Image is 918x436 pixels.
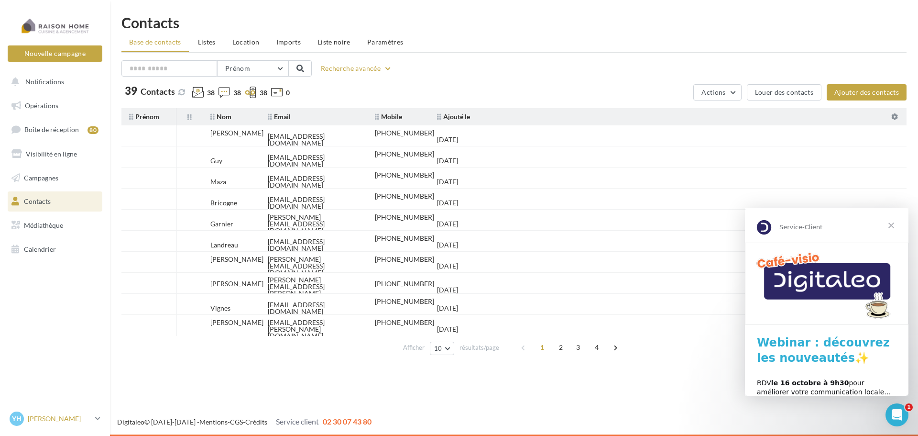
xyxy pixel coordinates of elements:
span: Notifications [25,78,64,86]
span: résultats/page [459,343,499,352]
a: YH [PERSON_NAME] [8,410,102,428]
iframe: Intercom live chat message [745,208,908,396]
div: [DATE] [437,287,458,293]
a: Opérations [6,96,104,116]
a: Boîte de réception80 [6,119,104,140]
span: Boîte de réception [24,125,79,134]
div: [PHONE_NUMBER] [375,298,434,305]
div: [PERSON_NAME][EMAIL_ADDRESS][PERSON_NAME][DOMAIN_NAME] [268,277,360,303]
span: 10 [434,345,442,352]
div: [PERSON_NAME] [210,130,263,136]
div: [DATE] [437,200,458,206]
div: [PERSON_NAME][EMAIL_ADDRESS][DOMAIN_NAME] [268,256,360,276]
div: [DATE] [437,157,458,164]
p: [PERSON_NAME] [28,414,91,424]
div: Bricogne [210,200,237,206]
div: [DATE] [437,136,458,143]
span: Campagnes [24,173,58,181]
button: Ajouter des contacts [827,84,907,101]
span: Calendrier [24,245,56,253]
div: Garnier [210,221,233,227]
span: Prénom [225,64,250,72]
button: Actions [693,84,741,101]
a: Campagnes [6,168,104,188]
div: [EMAIL_ADDRESS][DOMAIN_NAME] [268,238,360,252]
span: Email [268,112,291,121]
div: [PHONE_NUMBER] [375,256,434,263]
div: Vignes [210,305,230,312]
span: 1 [905,403,913,411]
span: 3 [570,340,586,355]
div: [PHONE_NUMBER] [375,130,434,136]
span: Afficher [403,343,425,352]
span: Actions [701,88,725,96]
span: Ajouté le [437,112,470,121]
button: Louer des contacts [747,84,821,101]
div: [PHONE_NUMBER] [375,151,434,157]
span: 1 [535,340,550,355]
div: Guy [210,157,222,164]
div: [PHONE_NUMBER] [375,319,434,326]
span: Médiathèque [24,221,63,229]
div: [DATE] [437,326,458,333]
div: [EMAIL_ADDRESS][PERSON_NAME][DOMAIN_NAME] [268,319,360,339]
a: Mentions [199,418,228,426]
div: [PHONE_NUMBER] [375,172,434,179]
span: 38 [207,88,215,98]
a: Crédits [245,418,267,426]
div: [PHONE_NUMBER] [375,235,434,242]
span: 38 [260,88,267,98]
button: 10 [430,342,454,355]
a: Visibilité en ligne [6,144,104,164]
span: Imports [276,38,301,46]
span: 38 [233,88,241,98]
span: Listes [198,38,216,46]
span: 4 [589,340,604,355]
div: [EMAIL_ADDRESS][DOMAIN_NAME] [268,302,360,315]
button: Notifications [6,72,100,92]
div: [PERSON_NAME][EMAIL_ADDRESS][DOMAIN_NAME] [268,214,360,234]
div: Landreau [210,242,238,248]
div: [PERSON_NAME] [210,256,263,263]
div: [PHONE_NUMBER] [375,193,434,200]
span: 39 [125,86,137,96]
span: 0 [286,88,290,98]
a: Digitaleo [117,418,144,426]
b: le 16 octobre à 9h30 [26,171,104,179]
span: Nom [210,112,231,121]
div: [DATE] [437,305,458,312]
span: Mobile [375,112,402,121]
a: Calendrier [6,239,104,259]
div: [DATE] [437,179,458,185]
div: [PERSON_NAME] [210,280,263,287]
span: Liste noire [317,38,350,46]
div: [EMAIL_ADDRESS][DOMAIN_NAME] [268,175,360,189]
span: Location [232,38,260,46]
button: Nouvelle campagne [8,45,102,62]
span: Opérations [25,101,58,110]
span: Service client [276,417,319,426]
div: [DATE] [437,263,458,269]
button: Prénom [217,60,289,77]
a: Médiathèque [6,215,104,235]
h1: Contacts [121,15,907,30]
span: YH [12,414,22,424]
div: RDV pour améliorer votre communication locale… et attirer plus de clients ! [12,170,152,199]
iframe: Intercom live chat [885,403,908,426]
span: Paramètres [367,38,404,46]
div: [DATE] [437,242,458,248]
span: 02 30 07 43 80 [323,417,372,426]
div: Maza [210,179,226,185]
div: [EMAIL_ADDRESS][DOMAIN_NAME] [268,154,360,168]
div: [EMAIL_ADDRESS][DOMAIN_NAME] [268,133,360,146]
div: 80 [87,126,98,134]
span: Visibilité en ligne [26,150,77,158]
div: [EMAIL_ADDRESS][DOMAIN_NAME] [268,196,360,210]
a: Contacts [6,191,104,212]
div: [PERSON_NAME] [210,319,263,326]
div: [PHONE_NUMBER] [375,280,434,287]
div: [DATE] [437,221,458,227]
